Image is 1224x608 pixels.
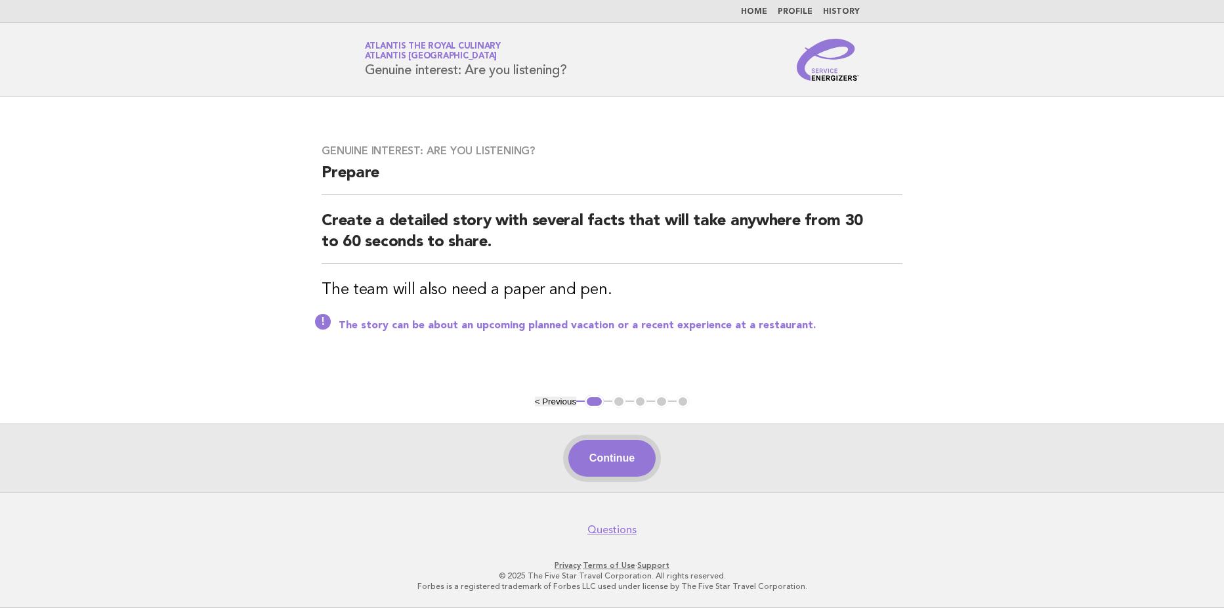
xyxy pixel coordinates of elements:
a: Terms of Use [583,561,635,570]
a: Profile [778,8,812,16]
a: Home [741,8,767,16]
h3: The team will also need a paper and pen. [322,280,902,301]
p: Forbes is a registered trademark of Forbes LLC used under license by The Five Star Travel Corpora... [211,581,1014,592]
p: · · [211,560,1014,571]
a: Questions [587,523,637,536]
a: Atlantis the Royal CulinaryAtlantis [GEOGRAPHIC_DATA] [365,42,501,60]
h1: Genuine interest: Are you listening? [365,43,567,77]
h2: Create a detailed story with several facts that will take anywhere from 30 to 60 seconds to share. [322,211,902,264]
h3: Genuine interest: Are you listening? [322,144,902,158]
h2: Prepare [322,163,902,195]
p: © 2025 The Five Star Travel Corporation. All rights reserved. [211,571,1014,581]
a: Support [637,561,669,570]
a: History [823,8,860,16]
button: < Previous [535,397,576,406]
button: 1 [585,395,604,408]
span: Atlantis [GEOGRAPHIC_DATA] [365,53,497,61]
img: Service Energizers [797,39,860,81]
button: Continue [568,440,656,477]
a: Privacy [555,561,581,570]
p: The story can be about an upcoming planned vacation or a recent experience at a restaurant. [339,319,902,332]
